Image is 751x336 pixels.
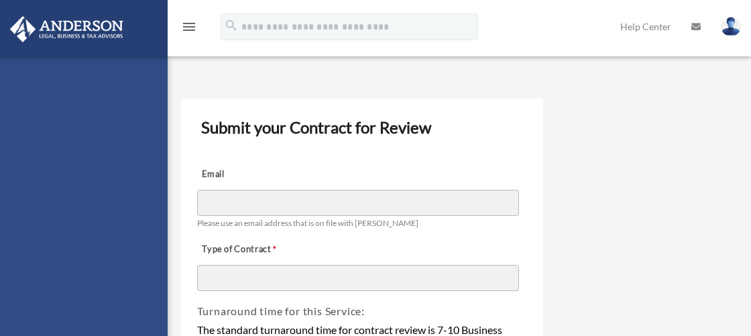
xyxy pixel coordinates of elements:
span: Turnaround time for this Service: [197,304,365,317]
i: menu [181,19,197,35]
img: Anderson Advisors Platinum Portal [6,16,127,42]
span: Please use an email address that is on file with [PERSON_NAME] [197,218,418,228]
img: User Pic [721,17,741,36]
label: Email [197,165,331,184]
a: menu [181,23,197,35]
label: Type of Contract [197,240,331,259]
i: search [224,18,239,33]
h3: Submit your Contract for Review [196,113,529,142]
